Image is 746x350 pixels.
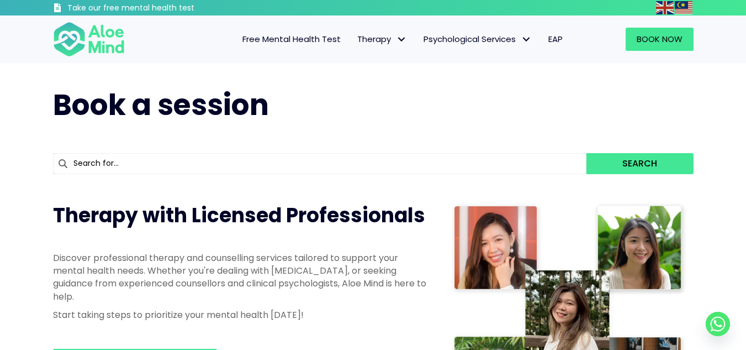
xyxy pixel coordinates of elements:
[139,28,571,51] nav: Menu
[53,201,425,229] span: Therapy with Licensed Professionals
[415,28,540,51] a: Psychological ServicesPsychological Services: submenu
[242,33,341,45] span: Free Mental Health Test
[675,1,692,14] img: ms
[357,33,407,45] span: Therapy
[53,3,253,15] a: Take our free mental health test
[519,32,535,48] span: Psychological Services: submenu
[67,3,253,14] h3: Take our free mental health test
[675,1,694,14] a: Malay
[53,153,587,174] input: Search for...
[548,33,563,45] span: EAP
[424,33,532,45] span: Psychological Services
[234,28,349,51] a: Free Mental Health Test
[53,309,428,321] p: Start taking steps to prioritize your mental health [DATE]!
[53,85,269,125] span: Book a session
[349,28,415,51] a: TherapyTherapy: submenu
[626,28,694,51] a: Book Now
[637,33,682,45] span: Book Now
[706,312,730,336] a: Whatsapp
[656,1,674,14] img: en
[53,252,428,303] p: Discover professional therapy and counselling services tailored to support your mental health nee...
[394,32,410,48] span: Therapy: submenu
[586,153,693,174] button: Search
[656,1,675,14] a: English
[540,28,571,51] a: EAP
[53,21,125,58] img: Aloe mind Logo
